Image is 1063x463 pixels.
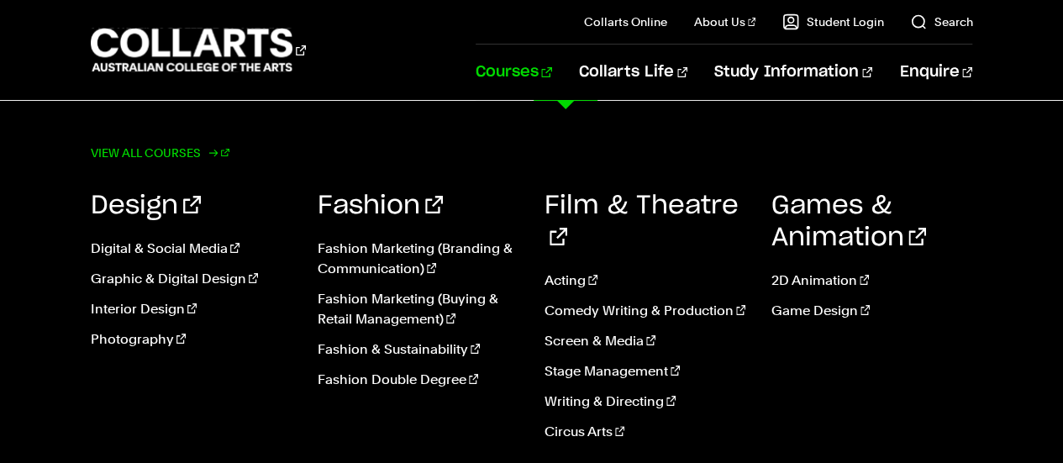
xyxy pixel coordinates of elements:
a: View all courses [91,141,230,165]
a: Fashion & Sustainability [318,339,519,360]
a: Enquire [899,45,972,100]
a: Interior Design [91,299,292,319]
a: Graphic & Digital Design [91,269,292,289]
a: Writing & Directing [545,392,746,412]
a: Game Design [771,301,972,321]
a: 2D Animation [771,271,972,291]
a: Fashion Marketing (Branding & Communication) [318,239,519,279]
a: Study Information [714,45,872,100]
a: Acting [545,271,746,291]
a: Stage Management [545,361,746,381]
a: Comedy Writing & Production [545,301,746,321]
a: Fashion [318,193,443,218]
a: Fashion Double Degree [318,370,519,390]
a: Screen & Media [545,331,746,351]
a: Student Login [782,13,883,30]
a: Search [910,13,972,30]
a: Collarts Online [584,13,667,30]
a: Collarts Life [579,45,687,100]
div: Go to homepage [91,26,306,74]
a: Games & Animation [771,193,926,250]
a: Digital & Social Media [91,239,292,259]
a: About Us [694,13,756,30]
a: Film & Theatre [545,193,739,250]
a: Photography [91,329,292,350]
a: Fashion Marketing (Buying & Retail Management) [318,289,519,329]
a: Circus Arts [545,422,746,442]
a: Courses [476,45,552,100]
a: Design [91,193,201,218]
